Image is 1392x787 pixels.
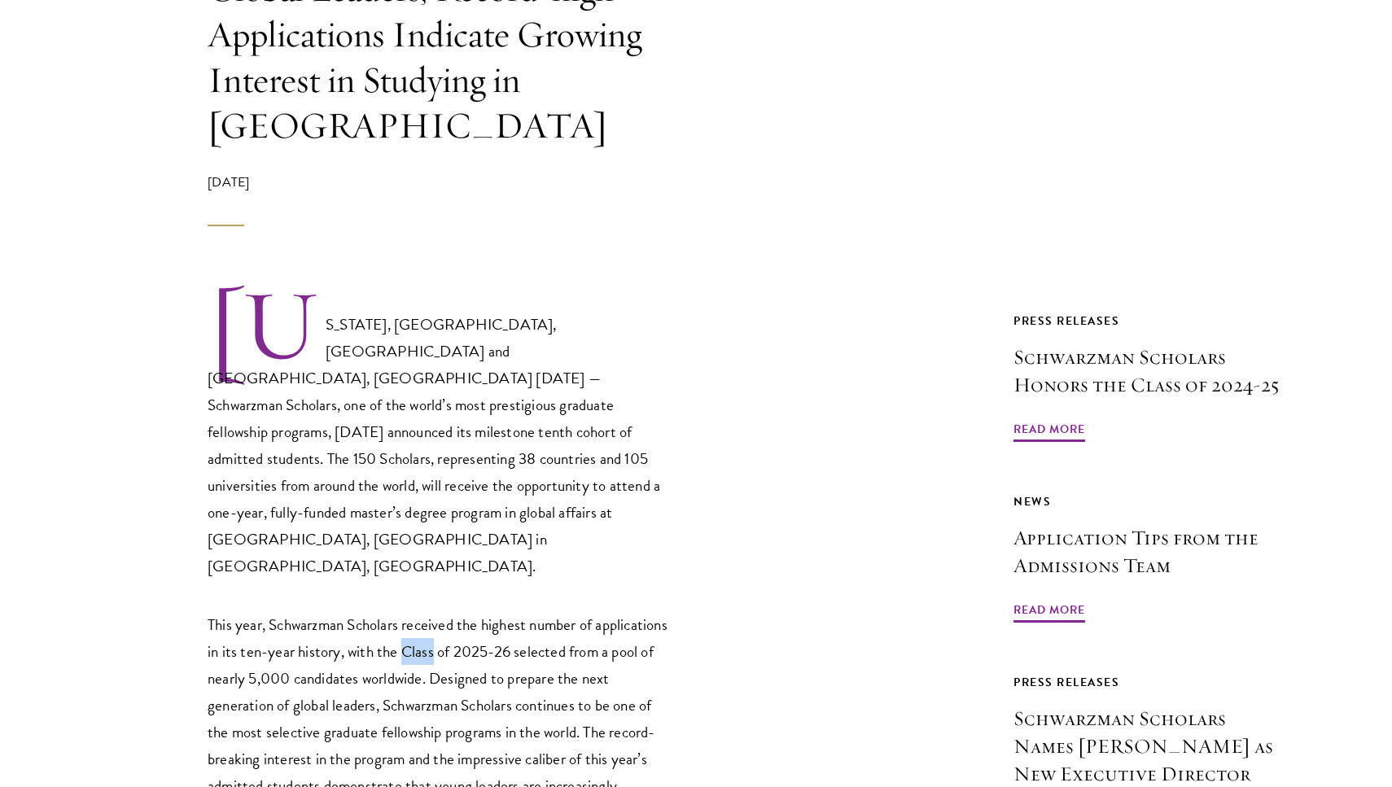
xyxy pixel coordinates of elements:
[1013,672,1282,693] div: Press Releases
[1013,419,1085,444] span: Read More
[1013,311,1282,331] div: Press Releases
[1013,492,1282,512] div: News
[1013,492,1282,625] a: News Application Tips from the Admissions Team Read More
[1013,524,1282,579] h3: Application Tips from the Admissions Team
[1013,600,1085,625] span: Read More
[208,287,672,580] p: [US_STATE], [GEOGRAPHIC_DATA], [GEOGRAPHIC_DATA] and [GEOGRAPHIC_DATA], [GEOGRAPHIC_DATA] [DATE] ...
[1013,343,1282,399] h3: Schwarzman Scholars Honors the Class of 2024-25
[208,173,672,226] div: [DATE]
[1013,311,1282,444] a: Press Releases Schwarzman Scholars Honors the Class of 2024-25 Read More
